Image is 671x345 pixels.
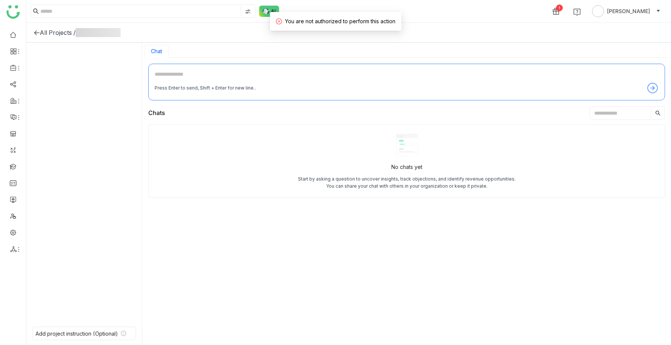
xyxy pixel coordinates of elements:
img: avatar [592,5,604,17]
div: Press Enter to send, Shift + Enter for new line.. [155,85,256,92]
div: Chats [148,108,165,118]
span: [PERSON_NAME] [607,7,650,15]
img: ask-buddy-normal.svg [259,6,279,17]
button: Chat [151,48,162,54]
button: [PERSON_NAME] [590,5,662,17]
img: search-type.svg [245,9,251,15]
div: All Projects / [40,29,76,36]
img: help.svg [573,8,581,16]
span: You are not authorized to perform this action [285,18,395,24]
div: Start by asking a question to uncover insights, track objections, and identify revenue opportunit... [298,176,516,190]
div: 1 [556,4,563,11]
div: Add project instruction (Optional) [36,330,118,337]
div: No chats yet [391,163,422,171]
img: logo [6,5,20,19]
